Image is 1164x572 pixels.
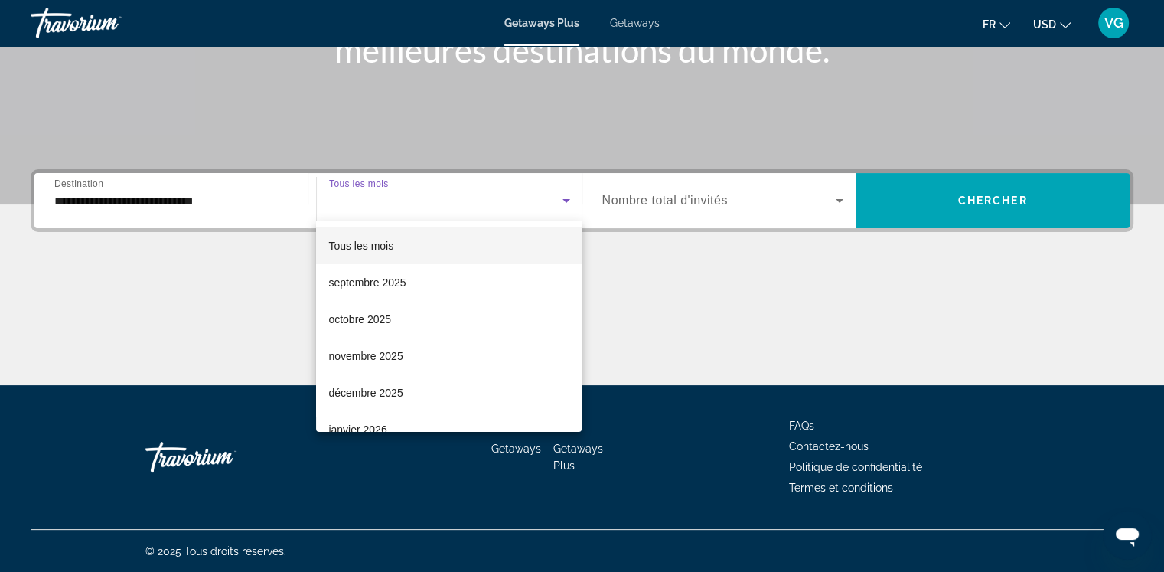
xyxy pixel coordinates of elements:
[328,384,403,402] span: décembre 2025
[328,420,386,439] span: janvier 2026
[328,310,391,328] span: octobre 2025
[328,273,406,292] span: septembre 2025
[328,347,403,365] span: novembre 2025
[1103,511,1152,560] iframe: Bouton de lancement de la fenêtre de messagerie
[328,240,393,252] span: Tous les mois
